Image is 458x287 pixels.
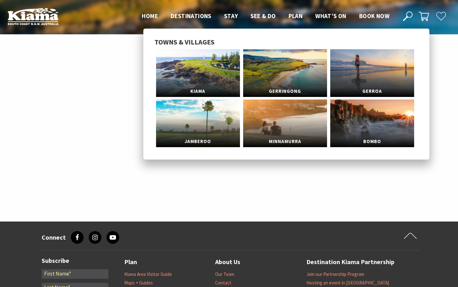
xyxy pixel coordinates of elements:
span: Minnamurra [243,136,327,147]
a: Our Team [215,271,234,277]
a: Maps + Guides [124,280,153,286]
a: Join our Partnership Program [306,271,364,277]
nav: Main Menu [135,11,396,22]
input: First Name* [42,269,108,279]
a: About Us [215,257,240,267]
h1: 404 [41,52,417,78]
a: Hosting an event in [GEOGRAPHIC_DATA] [306,280,389,286]
a: Plan [124,257,137,267]
span: Towns & Villages [154,38,215,46]
span: What’s On [315,12,346,20]
h3: Connect [42,234,66,241]
span: Home [142,12,158,20]
span: Plan [289,12,303,20]
span: Jamberoo [156,136,240,147]
span: See & Do [250,12,276,20]
h3: Subscribe [42,257,108,264]
img: Kiama Logo [8,8,58,25]
span: Gerroa [330,85,414,97]
span: Kiama [156,85,240,97]
span: Destinations [171,12,211,20]
span: Gerringong [243,85,327,97]
p: Sorry, that page doesn't exist. [41,85,417,94]
a: Destination Kiama Partnership [306,257,394,267]
span: Bombo [330,136,414,147]
span: Stay [224,12,238,20]
a: Kiama Area Visitor Guide [124,271,172,277]
span: Book now [359,12,389,20]
a: Contact [215,280,231,286]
